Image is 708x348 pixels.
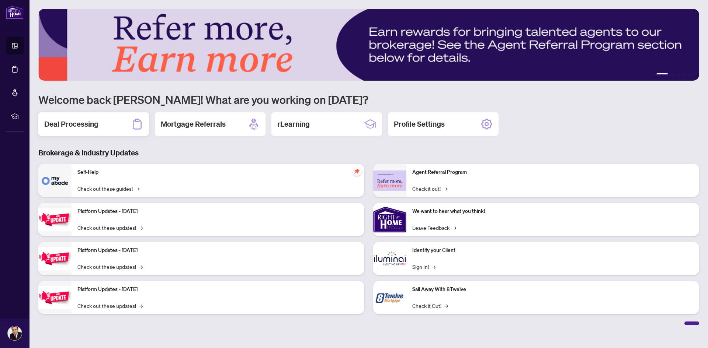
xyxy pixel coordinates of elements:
button: Open asap [678,322,701,344]
button: 4 [683,73,686,76]
span: → [444,184,447,193]
span: → [139,302,143,310]
button: 5 [689,73,692,76]
p: Sail Away With 8Twelve [412,285,693,293]
img: logo [6,6,24,19]
span: → [139,224,143,232]
span: → [444,302,448,310]
span: → [139,263,143,271]
img: Identify your Client [373,242,406,275]
p: Self-Help [77,168,358,176]
h3: Brokerage & Industry Updates [38,148,699,158]
img: Profile Icon [8,326,22,340]
a: Sign In!→ [412,263,435,271]
p: We want to hear what you think! [412,207,693,215]
h2: Mortgage Referrals [161,119,226,129]
img: We want to hear what you think! [373,203,406,236]
img: Slide 0 [38,9,699,81]
h2: Deal Processing [44,119,98,129]
a: Check out these guides!→ [77,184,139,193]
p: Platform Updates - [DATE] [77,285,358,293]
a: Check it Out!→ [412,302,448,310]
h2: rLearning [277,119,310,129]
img: Platform Updates - July 8, 2025 [38,247,72,270]
p: Agent Referral Program [412,168,693,176]
span: pushpin [353,167,361,176]
button: 3 [677,73,680,76]
a: Check it out!→ [412,184,447,193]
a: Check out these updates!→ [77,263,143,271]
h1: Welcome back [PERSON_NAME]! What are you working on [DATE]? [38,92,699,106]
p: Identify your Client [412,246,693,254]
img: Platform Updates - June 23, 2025 [38,286,72,309]
p: Platform Updates - [DATE] [77,246,358,254]
a: Check out these updates!→ [77,224,143,232]
img: Self-Help [38,164,72,197]
button: 1 [656,73,668,76]
h2: Profile Settings [394,119,445,129]
a: Leave Feedback→ [412,224,456,232]
span: → [136,184,139,193]
span: → [452,224,456,232]
img: Sail Away With 8Twelve [373,281,406,314]
a: Check out these updates!→ [77,302,143,310]
p: Platform Updates - [DATE] [77,207,358,215]
button: 2 [671,73,674,76]
img: Agent Referral Program [373,171,406,191]
span: → [432,263,435,271]
img: Platform Updates - July 21, 2025 [38,208,72,231]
